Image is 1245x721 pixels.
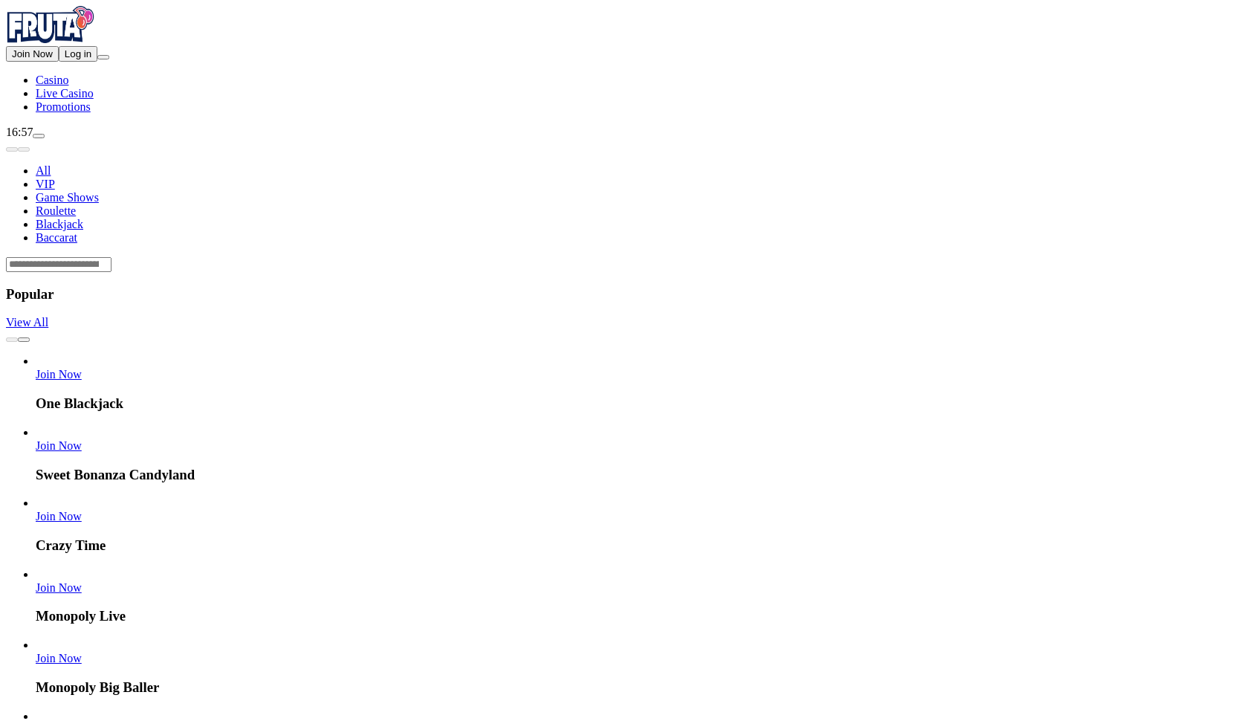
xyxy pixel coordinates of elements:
[6,33,95,45] a: Fruta
[6,6,95,43] img: Fruta
[36,204,76,217] a: Roulette
[36,638,1239,696] article: Monopoly Big Baller
[36,581,82,594] a: Monopoly Live
[36,368,82,381] a: One Blackjack
[12,48,53,59] span: Join Now
[36,87,94,100] a: Live Casino
[36,568,1239,625] article: Monopoly Live
[36,191,99,204] a: Game Shows
[36,178,55,190] a: VIP
[36,426,1239,483] article: Sweet Bonanza Candyland
[36,368,82,381] span: Join Now
[36,608,1239,624] h3: Monopoly Live
[36,355,1239,412] article: One Blackjack
[18,337,30,342] button: next slide
[36,231,77,244] a: Baccarat
[36,510,82,523] a: Crazy Time
[36,439,82,452] span: Join Now
[6,126,33,138] span: 16:57
[36,510,82,523] span: Join Now
[6,316,48,329] a: View All
[36,74,68,86] a: Casino
[36,537,1239,554] h3: Crazy Time
[6,6,1239,114] nav: Primary
[6,46,59,62] button: Join Now
[36,218,83,230] a: Blackjack
[6,337,18,342] button: prev slide
[36,679,1239,696] h3: Monopoly Big Baller
[6,139,1239,245] nav: Lobby
[6,147,18,152] button: prev slide
[36,497,1239,554] article: Crazy Time
[36,100,91,113] a: Promotions
[36,652,82,665] span: Join Now
[36,164,51,177] a: All
[65,48,91,59] span: Log in
[6,286,1239,303] h3: Popular
[6,74,1239,114] nav: Main menu
[97,55,109,59] button: menu
[59,46,97,62] button: Log in
[33,134,45,138] button: live-chat
[6,257,111,272] input: Search
[18,147,30,152] button: next slide
[6,139,1239,272] header: Lobby
[36,467,1239,483] h3: Sweet Bonanza Candyland
[36,581,82,594] span: Join Now
[36,439,82,452] a: Sweet Bonanza Candyland
[36,652,82,665] a: Monopoly Big Baller
[36,395,1239,412] h3: One Blackjack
